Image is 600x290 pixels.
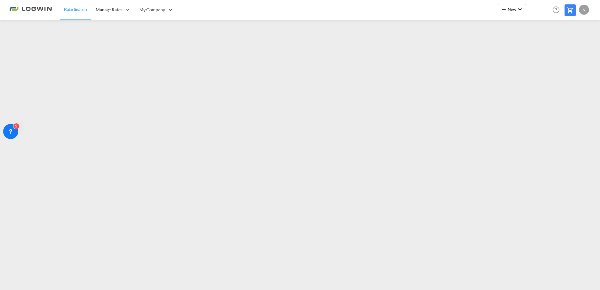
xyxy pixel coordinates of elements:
[516,6,524,13] md-icon: icon-chevron-down
[498,4,526,16] button: icon-plus 400-fgNewicon-chevron-down
[96,7,122,13] span: Manage Rates
[500,7,524,12] span: New
[579,5,589,15] div: N
[500,6,508,13] md-icon: icon-plus 400-fg
[139,7,165,13] span: My Company
[551,4,565,16] div: Help
[551,4,561,15] span: Help
[64,7,87,12] span: Rate Search
[9,3,52,17] img: 2761ae10d95411efa20a1f5e0282d2d7.png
